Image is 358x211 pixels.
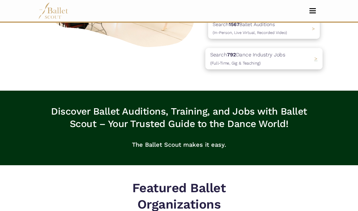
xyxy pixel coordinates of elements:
span: > [314,55,318,62]
span: (In-Person, Live Virtual, Recorded Video) [213,30,287,35]
p: Search Dance Industry Jobs [210,50,285,67]
span: > [312,26,315,32]
b: 1567 [229,22,239,27]
p: The Ballet Scout makes it easy. [38,135,320,154]
button: Toggle navigation [306,8,320,14]
h3: Discover Ballet Auditions, Training, and Jobs with Ballet Scout – Your Trusted Guide to the Dance... [38,105,320,130]
span: (Full-Time, Gig & Teaching) [210,60,261,65]
a: Search1567Ballet Auditions(In-Person, Live Virtual, Recorded Video) > [208,18,320,39]
a: Search792Dance Industry Jobs(Full-Time, Gig & Teaching) > [208,49,320,69]
p: Search Ballet Auditions [213,21,287,36]
b: 792 [227,51,236,57]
